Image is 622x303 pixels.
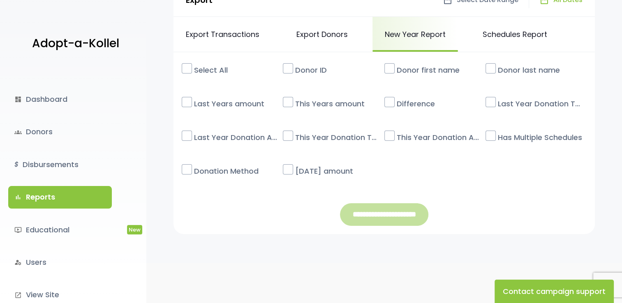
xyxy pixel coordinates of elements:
[14,129,22,136] span: groups
[190,94,283,113] label: Last Years amount
[28,24,119,64] a: Adopt-a-Kollel
[494,128,587,147] label: Has Multiple Schedules
[8,121,112,143] a: groupsDonors
[291,94,384,113] label: This Years amount
[190,128,283,147] label: Last Year Donation Amount
[393,94,486,113] label: Difference
[32,33,119,54] p: Adopt-a-Kollel
[8,251,112,273] a: manage_accountsUsers
[8,186,112,208] a: bar_chartReports
[393,60,486,80] label: Donor first name
[393,128,486,147] label: This Year Donation Amount
[190,60,283,80] label: Select All
[372,17,458,52] a: New Year Report
[190,161,283,181] label: Donation Method
[173,17,272,52] a: Export Transactions
[495,280,614,303] button: Contact campaign support
[8,219,112,241] a: ondemand_videoEducationalNew
[291,128,384,147] label: This Year Donation Type
[14,226,22,234] i: ondemand_video
[8,154,112,176] a: $Disbursements
[8,88,112,110] a: dashboardDashboard
[127,225,142,234] span: New
[14,193,22,201] i: bar_chart
[14,259,22,266] i: manage_accounts
[14,159,18,171] i: $
[291,60,384,80] label: Donor ID
[284,17,360,52] a: Export Donors
[14,292,22,299] i: launch
[470,17,560,52] a: Schedules Report
[494,60,587,80] label: Donor last name
[291,161,384,181] label: [DATE] amount
[14,96,22,103] i: dashboard
[494,94,587,113] label: Last Year Donation Type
